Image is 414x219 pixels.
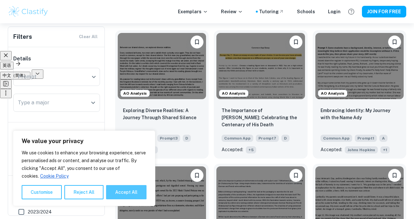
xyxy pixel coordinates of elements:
[89,98,98,107] button: Open
[8,5,49,18] img: Clastify logo
[289,169,302,182] button: Please log in to bookmark exemplars
[13,130,100,138] h6: Grade
[123,107,201,121] p: Exploring Diverse Realities: A Journey Through Shared Silence
[22,137,147,145] p: We value your privacy
[313,30,406,159] a: AO AnalysisPlease log in to bookmark exemplarsEmbracing Identity: My Journey with the Name AdyCom...
[191,169,203,182] button: Please log in to bookmark exemplars
[346,6,357,17] button: Help and Feedback
[259,8,284,15] a: Tutoring
[355,135,377,142] span: Prompt 1
[64,185,103,199] button: Reject All
[321,107,398,121] p: Embracing Identity: My Journey with the Name Ady
[222,107,300,128] p: The Importance of Italo Calvino: Celebrating the Centenary of His Death
[222,135,253,142] span: Common App
[318,90,347,96] span: AO Analysis
[289,36,302,48] button: Please log in to bookmark exemplars
[328,8,341,15] a: Login
[13,55,100,63] h6: Details
[256,135,279,142] span: Prompt 7
[281,135,289,142] span: D
[191,36,203,48] button: Please log in to bookmark exemplars
[315,33,404,99] img: undefined Common App example thumbnail: Embracing Identity: My Journey with the
[221,8,243,15] p: Review
[216,33,305,99] img: undefined Common App example thumbnail: The Importance of Italo Calvino: Celebra
[214,30,307,159] a: AO AnalysisPlease log in to bookmark exemplarsThe Importance of Italo Calvino: Celebrating the Ce...
[297,8,315,15] a: Schools
[13,130,155,206] div: We value your privacy
[345,146,378,153] span: Johns Hopkins
[40,173,69,179] a: Cookie Policy
[183,135,191,142] span: D
[22,185,62,199] button: Customise
[157,135,180,142] span: Prompt 3
[28,208,52,215] span: 2023/2024
[222,146,243,153] p: Accepted:
[106,185,147,199] button: Accept All
[388,169,401,182] button: Please log in to bookmark exemplars
[321,135,352,142] span: Common App
[22,149,147,180] p: We use cookies to enhance your browsing experience, serve personalised ads or content, and analys...
[115,30,209,159] a: AO AnalysisPlease log in to bookmark exemplarsExploring Diverse Realities: A Journey Through Shar...
[118,33,206,99] img: undefined Common App example thumbnail: Exploring Diverse Realities: A Journey T
[246,146,256,153] span: + 5
[380,146,390,153] span: + 1
[321,146,342,153] p: Accepted:
[219,90,248,96] span: AO Analysis
[121,90,149,96] span: AO Analysis
[362,6,406,17] button: JOIN FOR FREE
[379,135,387,142] span: A
[388,36,401,48] button: Please log in to bookmark exemplars
[178,8,208,15] p: Exemplars
[13,32,32,41] h6: Filters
